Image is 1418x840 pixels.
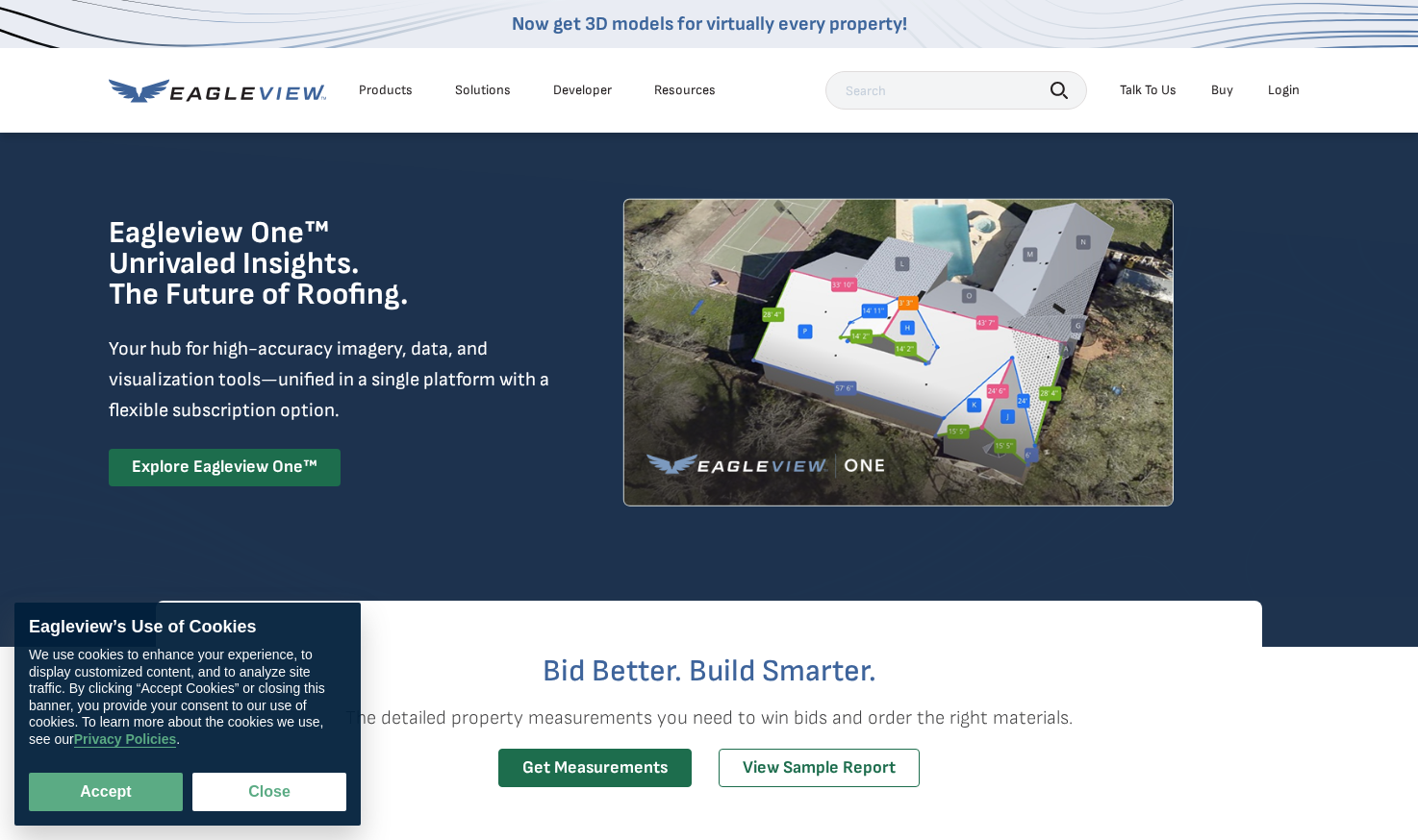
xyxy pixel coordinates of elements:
[553,82,612,99] a: Developer
[156,703,1262,733] p: The detailed property measurements you need to win bids and order the right materials.
[825,71,1087,110] input: Search
[109,218,506,310] h1: Eagleview One™ Unrivaled Insights. The Future of Roofing.
[719,749,920,788] a: View Sample Report
[156,656,1262,687] h2: Bid Better. Build Smarter.
[455,82,511,99] div: Solutions
[109,449,341,486] a: Explore Eagleview One™
[74,732,177,749] a: Privacy Policies
[1120,82,1177,99] div: Talk To Us
[29,648,346,749] div: We use cookies to enhance your experience, to display customized content, and to analyze site tra...
[29,617,346,638] div: Eagleview’s Use of Cookies
[359,82,413,99] div: Products
[498,749,692,788] a: Get Measurements
[109,334,553,426] p: Your hub for high-accuracy imagery, data, and visualization tools—unified in a single platform wi...
[192,773,346,811] button: Close
[29,773,183,811] button: Accept
[1268,82,1300,99] div: Login
[1211,82,1233,99] a: Buy
[654,82,716,99] div: Resources
[512,12,907,36] a: Now get 3D models for virtually every property!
